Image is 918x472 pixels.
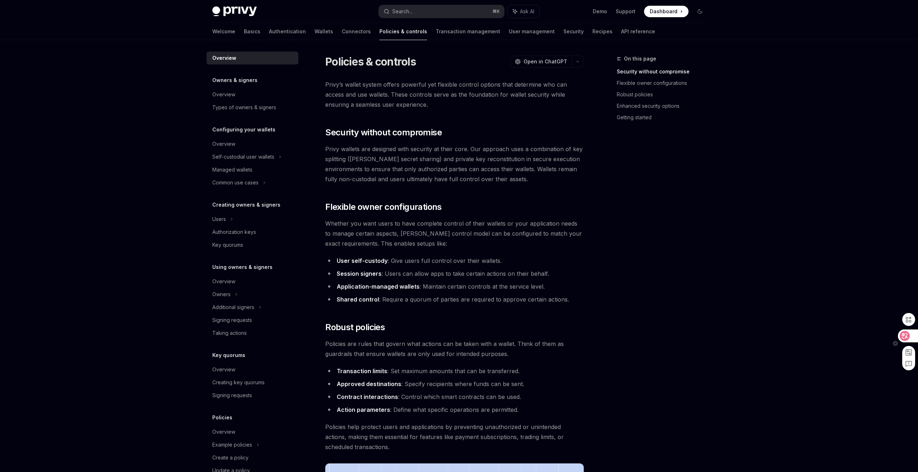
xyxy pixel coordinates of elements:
[212,54,236,62] div: Overview
[337,367,387,375] strong: Transaction limits
[563,23,584,40] a: Security
[617,100,711,112] a: Enhanced security options
[325,80,584,110] span: Privy’s wallet system offers powerful yet flexible control options that determine who can access ...
[207,138,298,150] a: Overview
[325,322,385,333] span: Robust policies
[644,6,688,17] a: Dashboard
[314,23,333,40] a: Wallets
[337,406,390,413] strong: Action parameters
[212,316,252,324] div: Signing requests
[207,425,298,438] a: Overview
[325,422,584,452] span: Policies help protect users and applications by preventing unauthorized or unintended actions, ma...
[325,55,416,68] h1: Policies & controls
[325,218,584,249] span: Whether you want users to have complete control of their wallets or your application needs to man...
[379,23,427,40] a: Policies & controls
[509,23,555,40] a: User management
[325,379,584,389] li: : Specify recipients where funds can be sent.
[207,314,298,327] a: Signing requests
[212,413,232,422] h5: Policies
[325,405,584,415] li: : Define what specific operations are permitted.
[392,7,412,16] div: Search...
[207,52,298,64] a: Overview
[325,201,442,213] span: Flexible owner configurations
[212,453,249,462] div: Create a policy
[510,56,572,68] button: Open in ChatGPT
[492,9,500,14] span: ⌘ K
[212,90,235,99] div: Overview
[520,8,534,15] span: Ask AI
[212,351,245,360] h5: Key quorums
[593,8,607,15] a: Demo
[207,327,298,339] a: Taking actions
[212,277,235,286] div: Overview
[508,5,539,18] button: Ask AI
[325,281,584,292] li: : Maintain certain controls at the service level.
[269,23,306,40] a: Authentication
[617,89,711,100] a: Robust policies
[207,226,298,239] a: Authorization keys
[212,76,257,85] h5: Owners & signers
[337,270,382,277] strong: Session signers
[337,296,379,303] strong: Shared control
[325,294,584,304] li: : Require a quorum of parties are required to approve certain actions.
[325,144,584,184] span: Privy wallets are designed with security at their core. Our approach uses a combination of key sp...
[212,241,243,249] div: Key quorums
[624,54,656,63] span: On this page
[325,256,584,266] li: : Give users full control over their wallets.
[342,23,371,40] a: Connectors
[650,8,677,15] span: Dashboard
[325,127,442,138] span: Security without compromise
[212,391,252,400] div: Signing requests
[616,8,635,15] a: Support
[617,77,711,89] a: Flexible owner configurations
[212,125,275,134] h5: Configuring your wallets
[337,393,398,400] strong: Contract interactions
[212,303,254,312] div: Additional signers
[337,283,420,290] strong: Application-managed wallets
[207,363,298,376] a: Overview
[325,269,584,279] li: : Users can allow apps to take certain actions on their behalf.
[212,103,276,112] div: Types of owners & signers
[694,6,706,17] button: Toggle dark mode
[212,263,273,271] h5: Using owners & signers
[212,23,235,40] a: Welcome
[212,228,256,236] div: Authorization keys
[207,376,298,389] a: Creating key quorums
[212,178,259,187] div: Common use cases
[212,201,280,209] h5: Creating owners & signers
[212,140,235,148] div: Overview
[212,329,247,337] div: Taking actions
[207,389,298,402] a: Signing requests
[212,153,274,161] div: Self-custodial user wallets
[212,290,231,299] div: Owners
[212,6,257,16] img: dark logo
[244,23,260,40] a: Basics
[325,339,584,359] span: Policies are rules that govern what actions can be taken with a wallet. Think of them as guardrai...
[207,451,298,464] a: Create a policy
[212,165,252,174] div: Managed wallets
[621,23,655,40] a: API reference
[436,23,500,40] a: Transaction management
[212,378,265,387] div: Creating key quorums
[212,428,235,436] div: Overview
[337,257,388,264] strong: User self-custody
[207,275,298,288] a: Overview
[207,163,298,176] a: Managed wallets
[325,392,584,402] li: : Control which smart contracts can be used.
[337,380,401,387] strong: Approved destinations
[592,23,612,40] a: Recipes
[325,366,584,376] li: : Set maximum amounts that can be transferred.
[524,58,567,65] span: Open in ChatGPT
[212,440,252,449] div: Example policies
[212,215,226,223] div: Users
[379,5,504,18] button: Search...⌘K
[207,101,298,114] a: Types of owners & signers
[212,365,235,374] div: Overview
[617,112,711,123] a: Getting started
[207,88,298,101] a: Overview
[617,66,711,77] a: Security without compromise
[207,239,298,251] a: Key quorums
